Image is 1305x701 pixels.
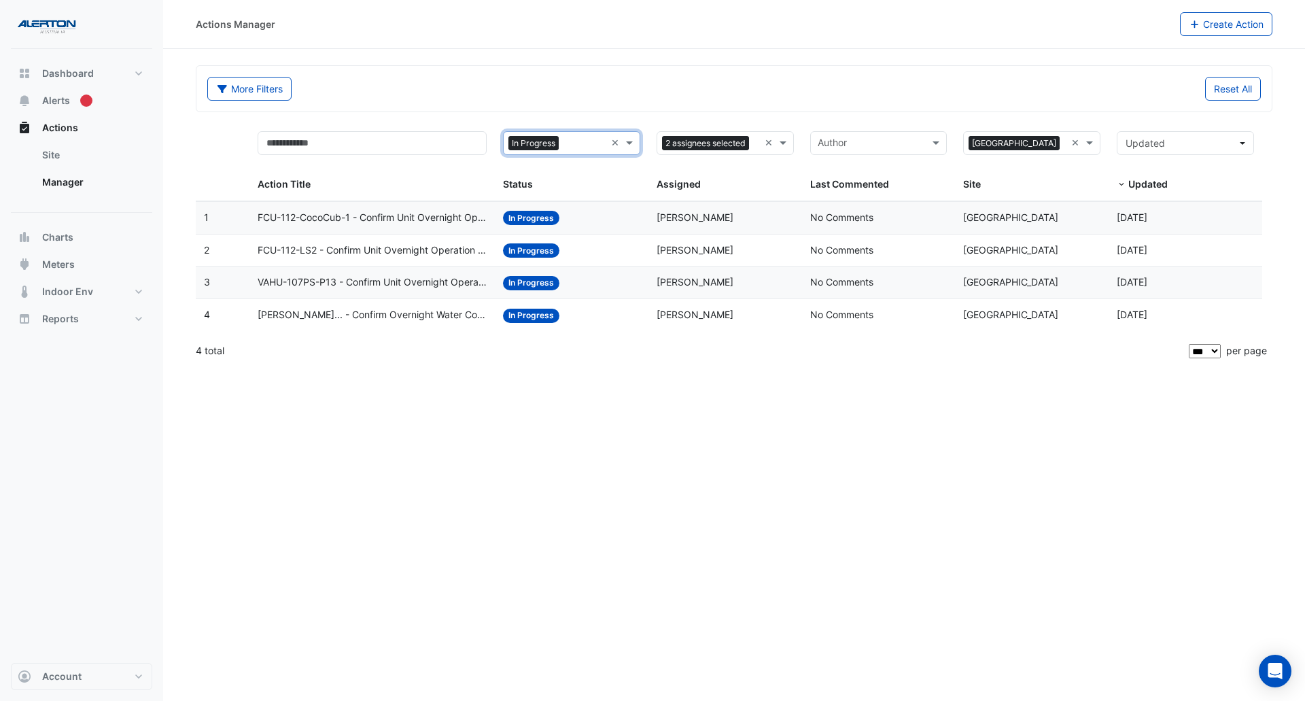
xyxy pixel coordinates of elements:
[1117,244,1147,256] span: 2025-08-06T08:32:27.782
[1226,345,1267,356] span: per page
[42,67,94,80] span: Dashboard
[11,224,152,251] button: Charts
[11,251,152,278] button: Meters
[1117,131,1254,155] button: Updated
[1259,655,1291,687] div: Open Intercom Messenger
[42,121,78,135] span: Actions
[42,94,70,107] span: Alerts
[258,243,487,258] span: FCU-112-LS2 - Confirm Unit Overnight Operation (Energy Waste)
[765,135,776,151] span: Clear
[508,136,559,151] span: In Progress
[258,210,487,226] span: FCU-112-CocoCub-1 - Confirm Unit Overnight Operation (Energy Waste)
[503,178,533,190] span: Status
[963,309,1058,320] span: [GEOGRAPHIC_DATA]
[963,178,981,190] span: Site
[503,211,559,225] span: In Progress
[18,258,31,271] app-icon: Meters
[196,334,1186,368] div: 4 total
[18,121,31,135] app-icon: Actions
[18,230,31,244] app-icon: Charts
[1117,211,1147,223] span: 2025-08-09T09:30:13.173
[11,114,152,141] button: Actions
[503,276,559,290] span: In Progress
[503,243,559,258] span: In Progress
[657,276,733,288] span: [PERSON_NAME]
[1180,12,1273,36] button: Create Action
[204,309,210,320] span: 4
[18,312,31,326] app-icon: Reports
[1126,137,1165,149] span: Updated
[810,244,873,256] span: No Comments
[196,17,275,31] div: Actions Manager
[810,276,873,288] span: No Comments
[31,141,152,169] a: Site
[1071,135,1083,151] span: Clear
[42,670,82,683] span: Account
[969,136,1060,151] span: [GEOGRAPHIC_DATA]
[42,258,75,271] span: Meters
[11,87,152,114] button: Alerts
[258,307,487,323] span: [PERSON_NAME]... - Confirm Overnight Water Consumption
[18,94,31,107] app-icon: Alerts
[11,278,152,305] button: Indoor Env
[42,312,79,326] span: Reports
[31,169,152,196] a: Manager
[1205,77,1261,101] button: Reset All
[258,178,311,190] span: Action Title
[11,305,152,332] button: Reports
[657,178,701,190] span: Assigned
[963,211,1058,223] span: [GEOGRAPHIC_DATA]
[18,285,31,298] app-icon: Indoor Env
[204,244,209,256] span: 2
[16,11,77,38] img: Company Logo
[1117,276,1147,288] span: 2025-08-06T08:32:14.104
[11,141,152,201] div: Actions
[657,309,733,320] span: [PERSON_NAME]
[258,275,487,290] span: VAHU-107PS-P13 - Confirm Unit Overnight Operation (Energy Waste)
[963,244,1058,256] span: [GEOGRAPHIC_DATA]
[204,276,210,288] span: 3
[11,663,152,690] button: Account
[503,309,559,323] span: In Progress
[810,211,873,223] span: No Comments
[810,178,889,190] span: Last Commented
[657,211,733,223] span: [PERSON_NAME]
[11,60,152,87] button: Dashboard
[18,67,31,80] app-icon: Dashboard
[1117,309,1147,320] span: 2025-07-30T08:21:36.591
[207,77,292,101] button: More Filters
[611,135,623,151] span: Clear
[80,95,92,107] div: Tooltip anchor
[662,136,749,151] span: 2 assignees selected
[963,276,1058,288] span: [GEOGRAPHIC_DATA]
[42,285,93,298] span: Indoor Env
[204,211,209,223] span: 1
[810,309,873,320] span: No Comments
[42,230,73,244] span: Charts
[657,244,733,256] span: [PERSON_NAME]
[1128,178,1168,190] span: Updated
